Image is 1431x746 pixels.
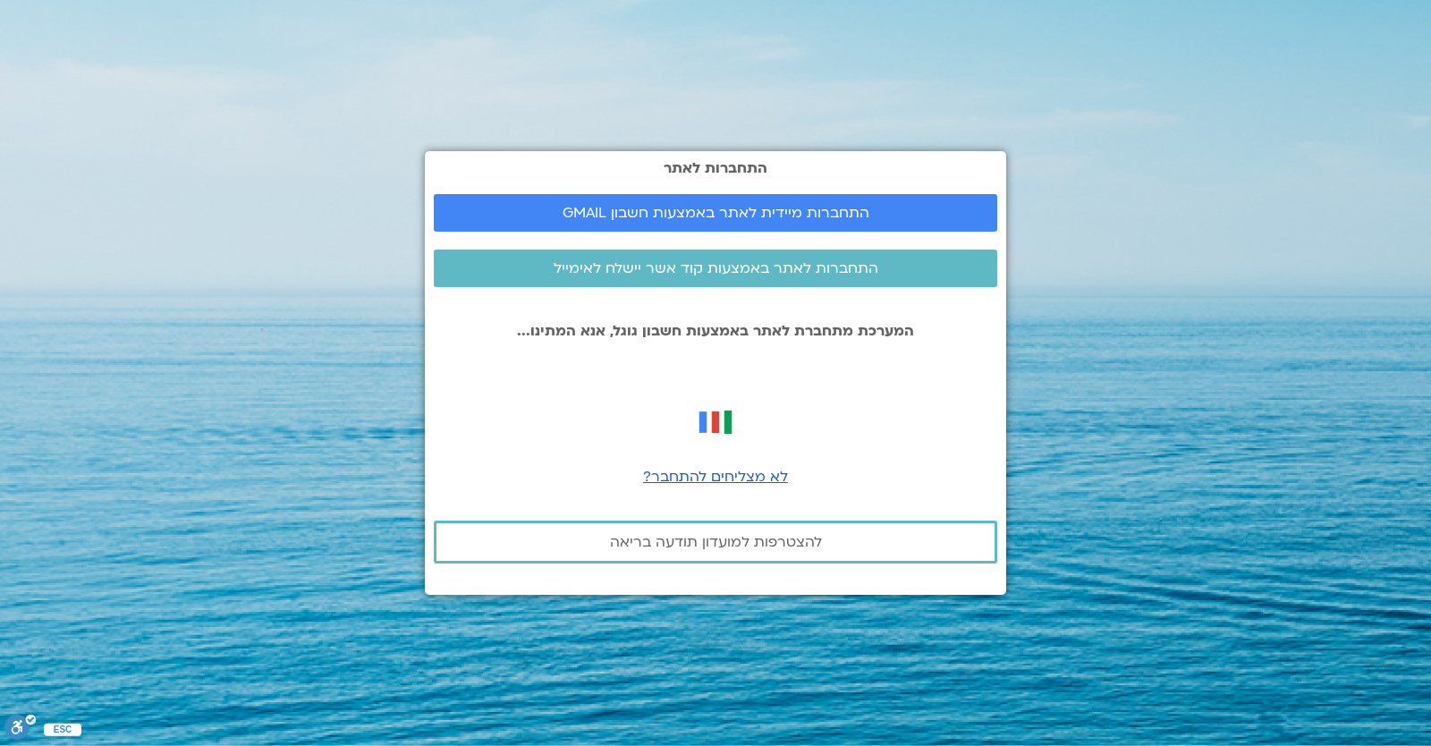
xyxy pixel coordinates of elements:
a: להצטרפות למועדון תודעה בריאה [434,521,997,564]
a: לא מצליחים להתחבר? [643,467,788,487]
span: התחברות מיידית לאתר באמצעות חשבון GMAIL [563,205,869,221]
span: להצטרפות למועדון תודעה בריאה [610,534,822,550]
h2: התחברות לאתר [434,160,997,176]
span: התחברות לאתר באמצעות קוד אשר יישלח לאימייל [554,260,878,276]
a: התחברות לאתר באמצעות קוד אשר יישלח לאימייל [434,250,997,287]
p: המערכת מתחברת לאתר באמצעות חשבון גוגל, אנא המתינו... [434,323,997,339]
a: התחברות מיידית לאתר באמצעות חשבון GMAIL [434,194,997,232]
